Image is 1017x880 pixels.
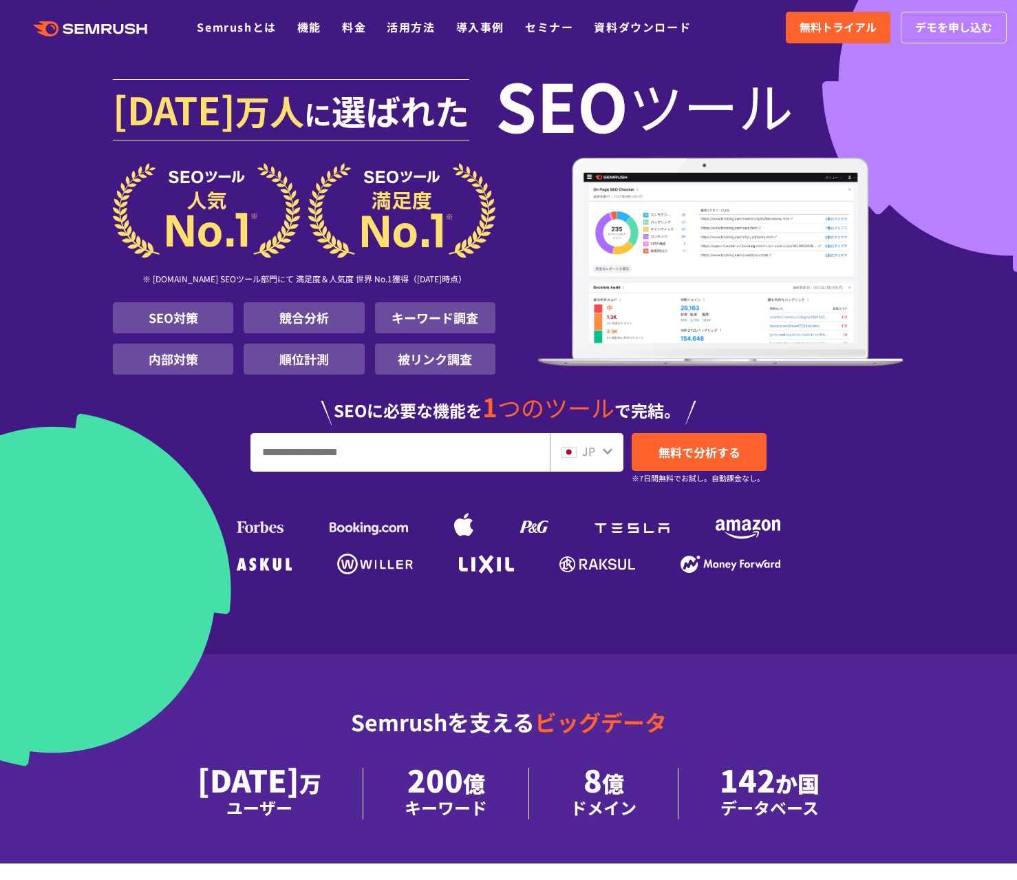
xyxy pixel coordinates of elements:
[113,344,233,375] li: 内部対策
[659,443,740,461] span: 無料で分析する
[570,795,636,819] div: ドメイン
[525,19,573,35] a: セミナー
[342,19,366,35] a: 料金
[235,85,304,135] span: 万人
[495,77,628,132] span: SEO
[582,443,595,459] span: JP
[456,19,504,35] a: 導入事例
[786,12,890,43] a: 無料トライアル
[901,12,1007,43] a: デモを申し込む
[113,698,904,768] div: Semrushを支える
[632,433,767,471] a: 無料で分析する
[363,768,529,819] li: 200
[602,767,624,799] span: 億
[113,81,235,136] span: [DATE]
[304,94,332,134] span: に
[529,768,678,819] li: 8
[594,19,691,35] a: 資料ダウンロード
[332,85,469,135] span: 選ばれた
[463,767,485,799] span: 億
[113,302,233,333] li: SEO対策
[244,302,364,333] li: 競合分析
[535,706,667,737] span: ビッグデータ
[632,472,764,485] small: ※7日間無料でお試し。自動課金なし。
[720,795,820,819] div: データベース
[251,434,549,471] input: URL、キーワードを入力してください
[113,380,904,426] div: SEOに必要な機能を
[387,19,435,35] a: 活用方法
[113,258,495,302] div: ※ [DOMAIN_NAME] SEOツール部門にて 満足度＆人気度 世界 No.1獲得（[DATE]時点）
[482,388,497,425] span: 1
[375,302,495,333] li: キーワード調査
[628,77,793,132] span: ツール
[915,19,992,36] span: デモを申し込む
[497,390,614,424] span: つのツール
[375,344,495,375] li: 被リンク調査
[297,19,321,35] a: 機能
[244,344,364,375] li: 順位計測
[614,398,681,422] span: で完結。
[775,767,820,799] span: か国
[800,19,877,36] span: 無料トライアル
[197,19,276,35] a: Semrushとは
[405,795,487,819] div: キーワード
[678,768,861,819] li: 142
